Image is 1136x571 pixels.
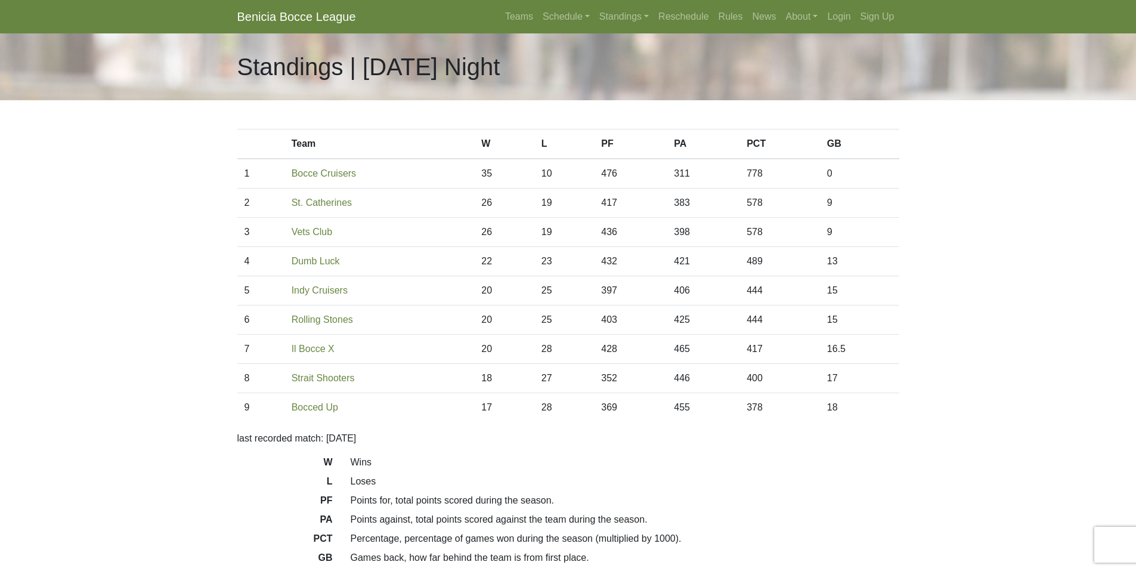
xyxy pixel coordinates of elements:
[228,455,342,474] dt: W
[781,5,823,29] a: About
[534,129,595,159] th: L
[667,305,739,335] td: 425
[474,393,534,422] td: 17
[739,218,820,247] td: 578
[820,189,899,218] td: 9
[739,189,820,218] td: 578
[342,532,908,546] dd: Percentage, percentage of games won during the season (multiplied by 1000).
[534,247,595,276] td: 23
[534,364,595,393] td: 27
[594,335,667,364] td: 428
[284,129,475,159] th: Team
[667,335,739,364] td: 465
[594,364,667,393] td: 352
[237,218,284,247] td: 3
[667,189,739,218] td: 383
[820,305,899,335] td: 15
[342,493,908,508] dd: Points for, total points scored during the season.
[474,335,534,364] td: 20
[594,276,667,305] td: 397
[594,305,667,335] td: 403
[667,247,739,276] td: 421
[667,393,739,422] td: 455
[237,305,284,335] td: 6
[228,513,342,532] dt: PA
[228,474,342,493] dt: L
[820,364,899,393] td: 17
[228,493,342,513] dt: PF
[595,5,654,29] a: Standings
[228,551,342,570] dt: GB
[654,5,714,29] a: Reschedule
[474,218,534,247] td: 26
[739,393,820,422] td: 378
[237,189,284,218] td: 2
[237,276,284,305] td: 5
[237,393,284,422] td: 9
[474,189,534,218] td: 26
[534,276,595,305] td: 25
[237,335,284,364] td: 7
[820,393,899,422] td: 18
[667,364,739,393] td: 446
[237,247,284,276] td: 4
[292,344,335,354] a: Il Bocce X
[474,247,534,276] td: 22
[534,393,595,422] td: 28
[292,314,353,325] a: Rolling Stones
[237,5,356,29] a: Benicia Bocce League
[820,247,899,276] td: 13
[228,532,342,551] dt: PCT
[534,305,595,335] td: 25
[292,197,352,208] a: St. Catherines
[474,129,534,159] th: W
[237,364,284,393] td: 8
[474,276,534,305] td: 20
[237,53,500,81] h1: Standings | [DATE] Night
[594,218,667,247] td: 436
[594,189,667,218] td: 417
[474,364,534,393] td: 18
[820,129,899,159] th: GB
[534,159,595,189] td: 10
[667,129,739,159] th: PA
[500,5,538,29] a: Teams
[748,5,781,29] a: News
[739,364,820,393] td: 400
[342,513,908,527] dd: Points against, total points scored against the team during the season.
[292,256,340,266] a: Dumb Luck
[292,168,356,178] a: Bocce Cruisers
[342,474,908,489] dd: Loses
[667,159,739,189] td: 311
[739,247,820,276] td: 489
[342,551,908,565] dd: Games back, how far behind the team is from first place.
[342,455,908,470] dd: Wins
[856,5,899,29] a: Sign Up
[820,276,899,305] td: 15
[292,227,332,237] a: Vets Club
[534,335,595,364] td: 28
[292,373,355,383] a: Strait Shooters
[594,247,667,276] td: 432
[820,159,899,189] td: 0
[739,335,820,364] td: 417
[237,159,284,189] td: 1
[739,159,820,189] td: 778
[594,393,667,422] td: 369
[739,305,820,335] td: 444
[667,218,739,247] td: 398
[594,129,667,159] th: PF
[714,5,748,29] a: Rules
[474,159,534,189] td: 35
[474,305,534,335] td: 20
[292,402,338,412] a: Bocced Up
[292,285,348,295] a: Indy Cruisers
[820,335,899,364] td: 16.5
[534,189,595,218] td: 19
[739,129,820,159] th: PCT
[667,276,739,305] td: 406
[237,431,899,446] p: last recorded match: [DATE]
[820,218,899,247] td: 9
[822,5,855,29] a: Login
[739,276,820,305] td: 444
